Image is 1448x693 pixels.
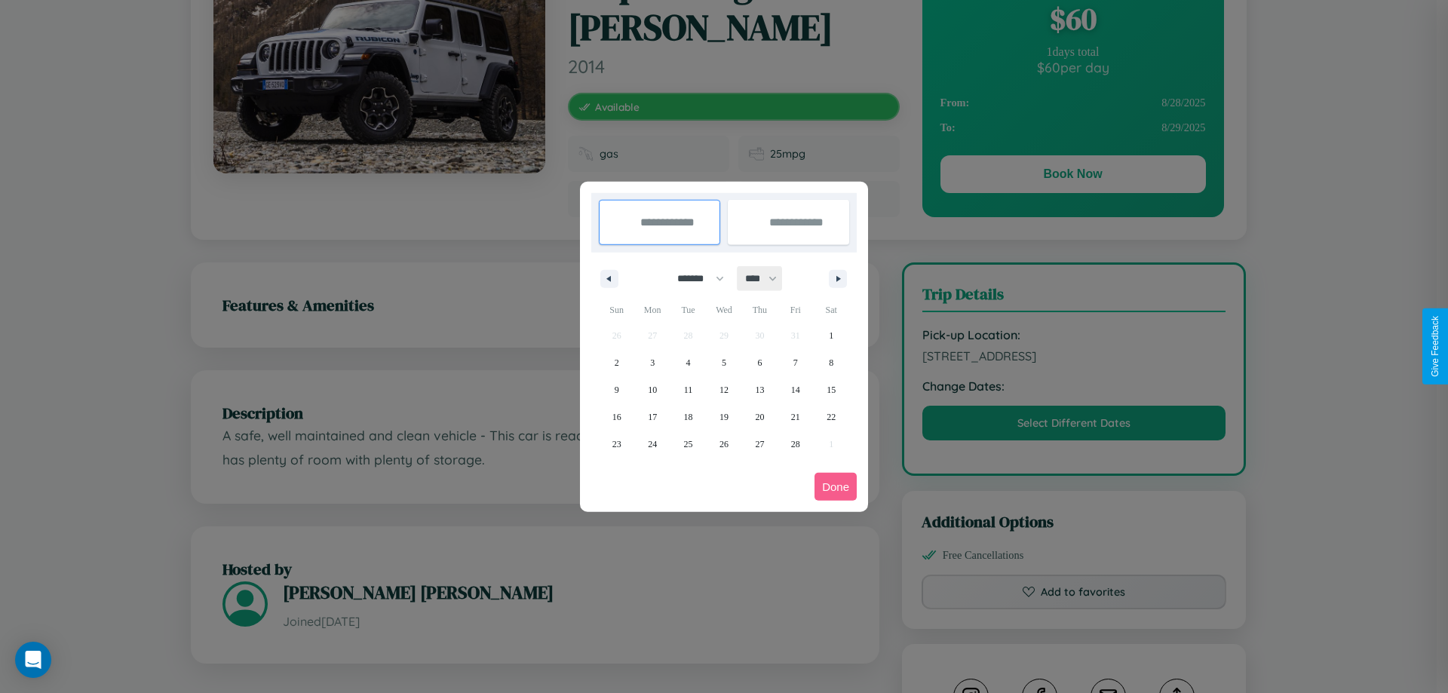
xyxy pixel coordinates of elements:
button: 17 [634,403,670,431]
span: 24 [648,431,657,458]
button: 10 [634,376,670,403]
button: 25 [670,431,706,458]
button: 3 [634,349,670,376]
button: 14 [778,376,813,403]
span: 20 [755,403,764,431]
span: 16 [612,403,621,431]
button: 7 [778,349,813,376]
button: 23 [599,431,634,458]
span: 22 [827,403,836,431]
button: 9 [599,376,634,403]
span: 21 [791,403,800,431]
div: Open Intercom Messenger [15,642,51,678]
button: 28 [778,431,813,458]
button: 16 [599,403,634,431]
span: 14 [791,376,800,403]
button: 1 [814,322,849,349]
span: 2 [615,349,619,376]
span: 19 [719,403,729,431]
button: 15 [814,376,849,403]
button: 18 [670,403,706,431]
button: 5 [706,349,741,376]
button: 20 [742,403,778,431]
span: 27 [755,431,764,458]
button: 26 [706,431,741,458]
span: Tue [670,298,706,322]
span: 1 [829,322,833,349]
button: 11 [670,376,706,403]
span: 8 [829,349,833,376]
button: 8 [814,349,849,376]
div: Give Feedback [1430,316,1440,377]
span: Sat [814,298,849,322]
span: Mon [634,298,670,322]
button: 4 [670,349,706,376]
span: 11 [684,376,693,403]
span: Fri [778,298,813,322]
button: 19 [706,403,741,431]
span: 7 [793,349,798,376]
span: 3 [650,349,655,376]
span: 5 [722,349,726,376]
span: 23 [612,431,621,458]
button: 27 [742,431,778,458]
span: 12 [719,376,729,403]
span: 4 [686,349,691,376]
span: Sun [599,298,634,322]
button: Done [814,473,857,501]
button: 13 [742,376,778,403]
span: 13 [755,376,764,403]
span: 18 [684,403,693,431]
button: 24 [634,431,670,458]
span: Thu [742,298,778,322]
span: 9 [615,376,619,403]
button: 2 [599,349,634,376]
button: 21 [778,403,813,431]
span: 10 [648,376,657,403]
span: 17 [648,403,657,431]
button: 12 [706,376,741,403]
span: 28 [791,431,800,458]
button: 22 [814,403,849,431]
span: 15 [827,376,836,403]
span: 25 [684,431,693,458]
span: 6 [757,349,762,376]
span: 26 [719,431,729,458]
span: Wed [706,298,741,322]
button: 6 [742,349,778,376]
